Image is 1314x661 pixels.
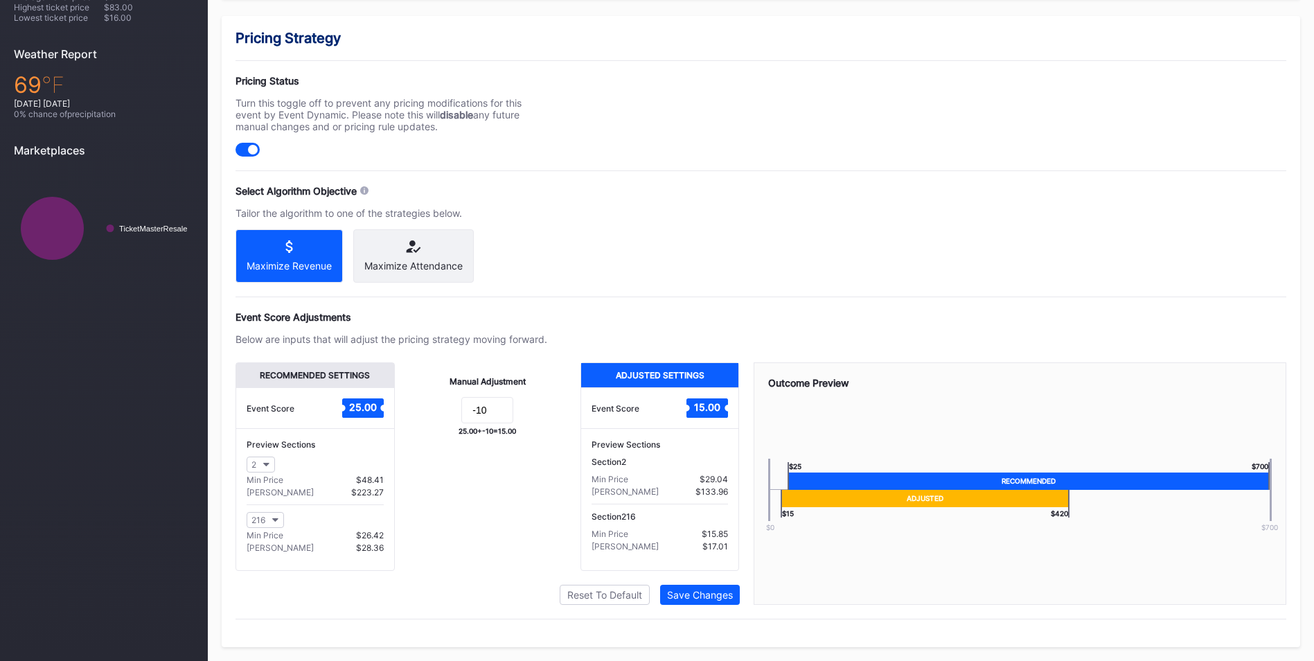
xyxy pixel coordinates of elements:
div: Section 2 [592,457,729,467]
div: $26.42 [356,530,384,540]
div: Event Score [592,403,639,414]
div: [PERSON_NAME] [592,486,659,497]
div: $ 420 [1051,507,1069,518]
div: $ 25 [788,462,801,473]
div: [DATE] [DATE] [14,98,194,109]
div: Tailor the algorithm to one of the strategies below. [236,207,547,219]
div: Manual Adjustment [450,376,526,387]
strong: disable [440,109,473,121]
div: Select Algorithm Objective [236,185,357,197]
div: $223.27 [351,487,384,497]
div: Marketplaces [14,143,194,157]
div: Outcome Preview [768,377,1272,389]
div: [PERSON_NAME] [247,543,314,553]
div: Below are inputs that will adjust the pricing strategy moving forward. [236,333,547,345]
div: Min Price [247,475,283,485]
span: ℉ [42,71,64,98]
div: $133.96 [695,486,728,497]
div: Min Price [592,529,628,539]
div: Pricing Status [236,75,547,87]
div: Save Changes [667,589,733,601]
div: Recommended [788,473,1270,490]
div: 25.00 + -10 = 15.00 [459,427,516,435]
div: Reset To Default [567,589,642,601]
div: Min Price [247,530,283,540]
div: $29.04 [700,474,728,484]
button: Reset To Default [560,585,650,605]
div: Adjusted [781,490,1069,507]
div: $48.41 [356,475,384,485]
div: 0 % chance of precipitation [14,109,194,119]
text: 25.00 [349,401,377,413]
div: 216 [251,515,265,525]
div: Event Score [247,403,294,414]
div: $15.85 [702,529,728,539]
div: Preview Sections [592,439,729,450]
div: Weather Report [14,47,194,61]
div: $17.01 [702,541,728,552]
div: Maximize Attendance [364,260,463,272]
button: 2 [247,457,275,473]
div: Maximize Revenue [247,260,332,272]
div: $28.36 [356,543,384,553]
div: $0 [746,523,794,531]
div: Section 216 [592,511,729,522]
div: Adjusted Settings [581,363,739,387]
div: Recommended Settings [236,363,394,387]
button: 216 [247,512,284,528]
div: Pricing Strategy [236,30,1286,46]
div: Preview Sections [247,439,384,450]
text: TicketMasterResale [119,224,187,233]
div: $ 15 [781,507,794,518]
text: 15.00 [694,401,720,413]
div: Min Price [592,474,628,484]
div: $ 700 [1252,462,1270,473]
div: $83.00 [104,2,194,12]
div: $ 700 [1245,523,1294,531]
div: 69 [14,71,194,98]
div: [PERSON_NAME] [592,541,659,552]
svg: Chart title [14,168,194,289]
button: Save Changes [660,585,740,605]
div: Turn this toggle off to prevent any pricing modifications for this event by Event Dynamic. Please... [236,97,547,132]
div: [PERSON_NAME] [247,487,314,497]
div: Highest ticket price [14,2,104,12]
div: 2 [251,459,256,470]
div: $16.00 [104,12,194,23]
div: Lowest ticket price [14,12,104,23]
div: Event Score Adjustments [236,311,1286,323]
